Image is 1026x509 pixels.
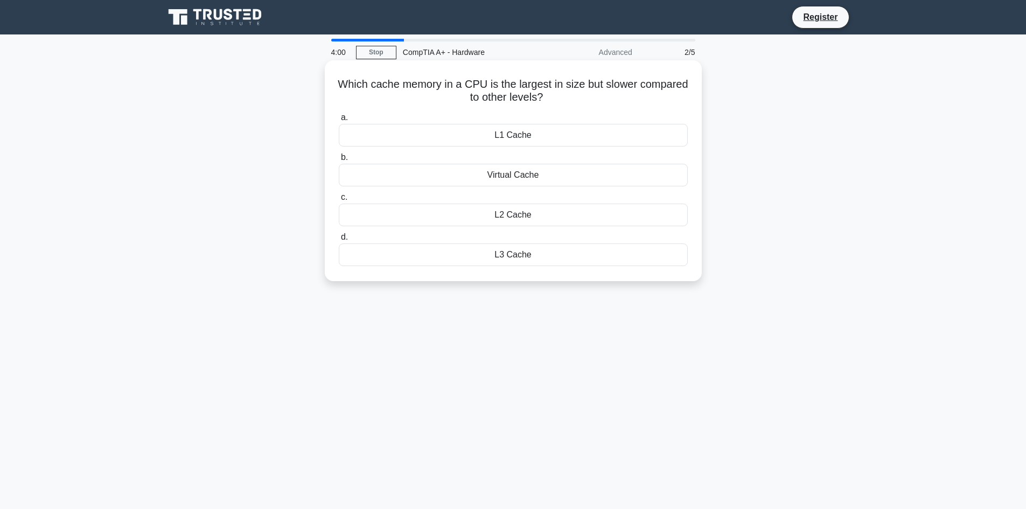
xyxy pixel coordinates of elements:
[356,46,396,59] a: Stop
[339,164,688,186] div: Virtual Cache
[339,243,688,266] div: L3 Cache
[341,192,347,201] span: c.
[341,152,348,162] span: b.
[797,10,844,24] a: Register
[341,113,348,122] span: a.
[545,41,639,63] div: Advanced
[396,41,545,63] div: CompTIA A+ - Hardware
[325,41,356,63] div: 4:00
[639,41,702,63] div: 2/5
[341,232,348,241] span: d.
[339,204,688,226] div: L2 Cache
[339,124,688,147] div: L1 Cache
[338,78,689,104] h5: Which cache memory in a CPU is the largest in size but slower compared to other levels?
